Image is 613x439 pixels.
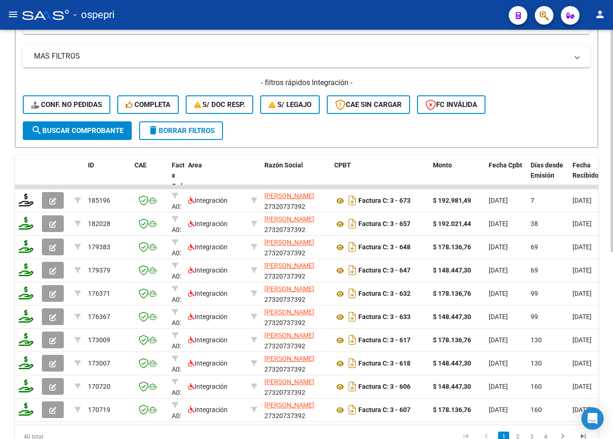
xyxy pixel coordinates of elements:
[188,406,228,413] span: Integración
[433,243,471,251] strong: $ 178.136,76
[531,313,538,320] span: 99
[88,313,110,320] span: 176367
[264,355,314,362] span: [PERSON_NAME]
[433,383,471,390] strong: $ 148.447,30
[433,406,471,413] strong: $ 178.136,76
[172,203,198,232] span: A02 - OSPEPRI
[489,290,508,297] span: [DATE]
[346,216,358,231] i: Descargar documento
[358,290,411,298] strong: Factura C: 3 - 632
[188,266,228,274] span: Integración
[172,249,198,278] span: A02 - OSPEPRI
[327,95,410,114] button: CAE SIN CARGAR
[489,359,508,367] span: [DATE]
[194,100,245,109] span: S/ Doc Resp.
[148,125,159,136] mat-icon: delete
[569,155,611,207] datatable-header-cell: Fecha Recibido
[358,197,411,205] strong: Factura C: 3 - 673
[489,266,508,274] span: [DATE]
[417,95,485,114] button: FC Inválida
[531,197,534,204] span: 7
[531,406,542,413] span: 160
[88,266,110,274] span: 179379
[358,267,411,274] strong: Factura C: 3 - 647
[88,290,110,297] span: 176371
[264,191,327,210] div: 27320737392
[573,197,592,204] span: [DATE]
[433,266,471,274] strong: $ 148.447,30
[425,100,477,109] span: FC Inválida
[573,266,592,274] span: [DATE]
[531,290,538,297] span: 99
[358,220,411,228] strong: Factura C: 3 - 657
[264,192,314,200] span: [PERSON_NAME]
[335,100,402,109] span: CAE SIN CARGAR
[261,155,330,207] datatable-header-cell: Razón Social
[594,9,606,20] mat-icon: person
[148,126,215,135] span: Borrar Filtros
[88,383,110,390] span: 170720
[172,161,202,200] span: Facturado x Orden De
[531,220,538,227] span: 38
[433,359,471,367] strong: $ 148.447,30
[264,284,327,303] div: 27320737392
[334,161,351,169] span: CPBT
[172,296,198,325] span: A02 - OSPEPRI
[172,389,198,418] span: A02 - OSPEPRI
[573,290,592,297] span: [DATE]
[346,379,358,394] i: Descargar documento
[489,383,508,390] span: [DATE]
[34,51,568,61] mat-panel-title: MAS FILTROS
[184,155,247,207] datatable-header-cell: Area
[346,193,358,208] i: Descargar documento
[172,366,198,394] span: A02 - OSPEPRI
[573,220,592,227] span: [DATE]
[23,45,590,67] mat-expansion-panel-header: MAS FILTROS
[172,273,198,301] span: A02 - OSPEPRI
[31,126,123,135] span: Buscar Comprobante
[433,197,471,204] strong: $ 192.981,49
[489,197,508,204] span: [DATE]
[485,155,527,207] datatable-header-cell: Fecha Cpbt
[188,197,228,204] span: Integración
[489,243,508,251] span: [DATE]
[433,161,452,169] span: Monto
[269,100,311,109] span: S/ legajo
[489,313,508,320] span: [DATE]
[23,95,110,114] button: Conf. no pedidas
[264,330,327,350] div: 27320737392
[264,400,327,419] div: 27320737392
[264,378,314,386] span: [PERSON_NAME]
[88,406,110,413] span: 170719
[264,401,314,409] span: [PERSON_NAME]
[346,263,358,278] i: Descargar documento
[172,342,198,371] span: A02 - OSPEPRI
[573,406,592,413] span: [DATE]
[358,313,411,321] strong: Factura C: 3 - 633
[84,155,131,207] datatable-header-cell: ID
[573,313,592,320] span: [DATE]
[7,9,19,20] mat-icon: menu
[433,220,471,227] strong: $ 192.021,44
[264,260,327,280] div: 27320737392
[260,95,320,114] button: S/ legajo
[188,243,228,251] span: Integración
[264,237,327,257] div: 27320737392
[358,360,411,367] strong: Factura C: 3 - 618
[581,407,604,430] div: Open Intercom Messenger
[186,95,254,114] button: S/ Doc Resp.
[188,161,202,169] span: Area
[358,383,411,391] strong: Factura C: 3 - 606
[168,155,184,207] datatable-header-cell: Facturado x Orden De
[531,243,538,251] span: 69
[346,239,358,254] i: Descargar documento
[126,100,170,109] span: Completa
[531,266,538,274] span: 69
[131,155,168,207] datatable-header-cell: CAE
[264,161,303,169] span: Razón Social
[31,125,42,136] mat-icon: search
[264,239,314,246] span: [PERSON_NAME]
[23,121,132,140] button: Buscar Comprobante
[188,290,228,297] span: Integración
[433,313,471,320] strong: $ 148.447,30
